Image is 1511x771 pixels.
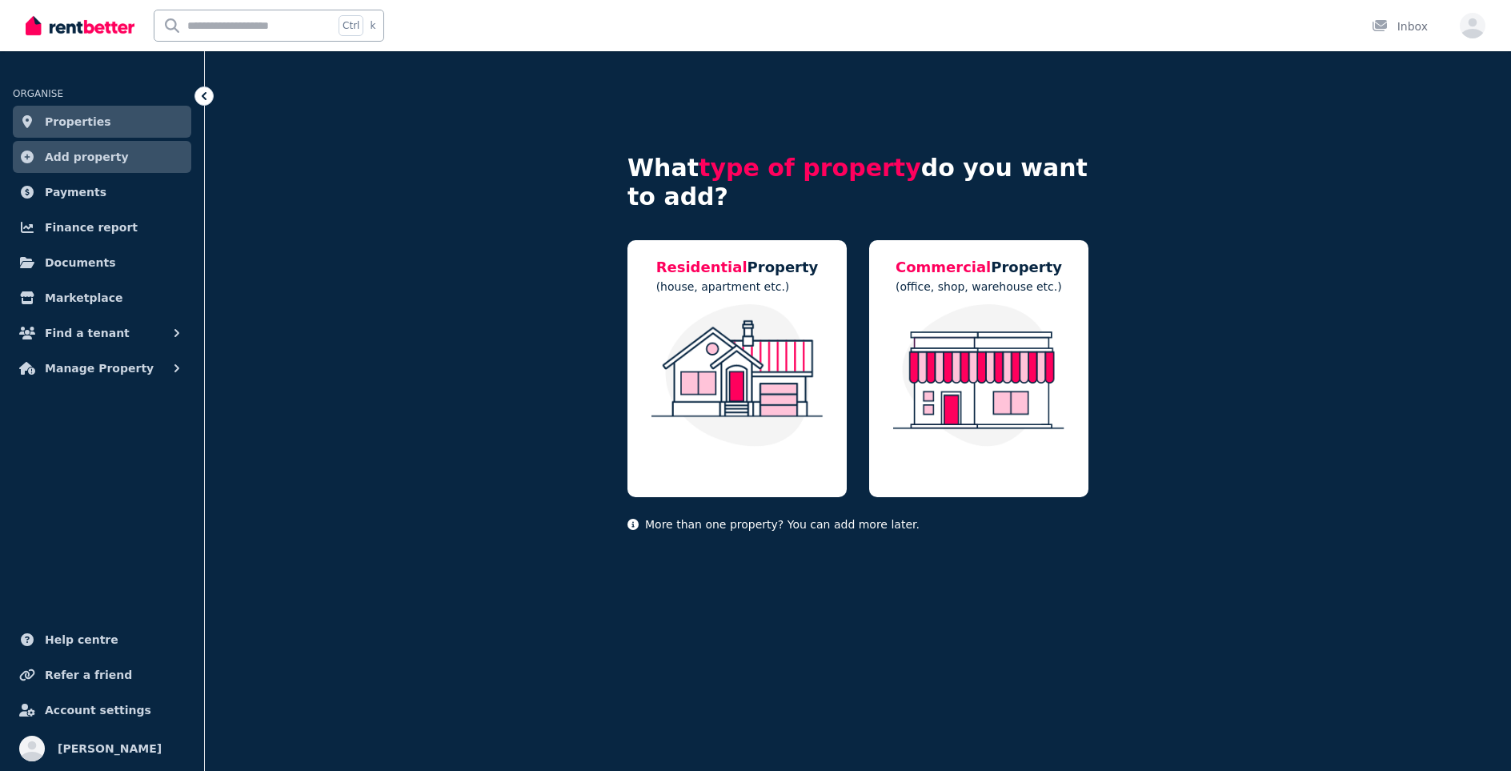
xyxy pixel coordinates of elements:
a: Account settings [13,694,191,726]
span: [PERSON_NAME] [58,739,162,758]
span: Marketplace [45,288,122,307]
span: Residential [656,259,747,275]
span: Properties [45,112,111,131]
span: type of property [699,154,921,182]
span: Refer a friend [45,665,132,685]
a: Help centre [13,624,191,656]
p: (house, apartment etc.) [656,279,819,295]
a: Documents [13,247,191,279]
h5: Property [896,256,1062,279]
img: Commercial Property [885,304,1072,447]
button: Find a tenant [13,317,191,349]
h4: What do you want to add? [627,154,1088,211]
span: Documents [45,253,116,272]
button: Manage Property [13,352,191,384]
img: RentBetter [26,14,134,38]
span: Account settings [45,701,151,720]
a: Finance report [13,211,191,243]
a: Payments [13,176,191,208]
span: Finance report [45,218,138,237]
a: Add property [13,141,191,173]
a: Marketplace [13,282,191,314]
span: Find a tenant [45,323,130,343]
a: Properties [13,106,191,138]
h5: Property [656,256,819,279]
img: Residential Property [643,304,831,447]
span: Payments [45,183,106,202]
span: Help centre [45,630,118,649]
p: More than one property? You can add more later. [627,516,1088,532]
span: Commercial [896,259,991,275]
span: Add property [45,147,129,167]
div: Inbox [1372,18,1428,34]
a: Refer a friend [13,659,191,691]
span: Ctrl [339,15,363,36]
p: (office, shop, warehouse etc.) [896,279,1062,295]
span: ORGANISE [13,88,63,99]
span: Manage Property [45,359,154,378]
span: k [370,19,375,32]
